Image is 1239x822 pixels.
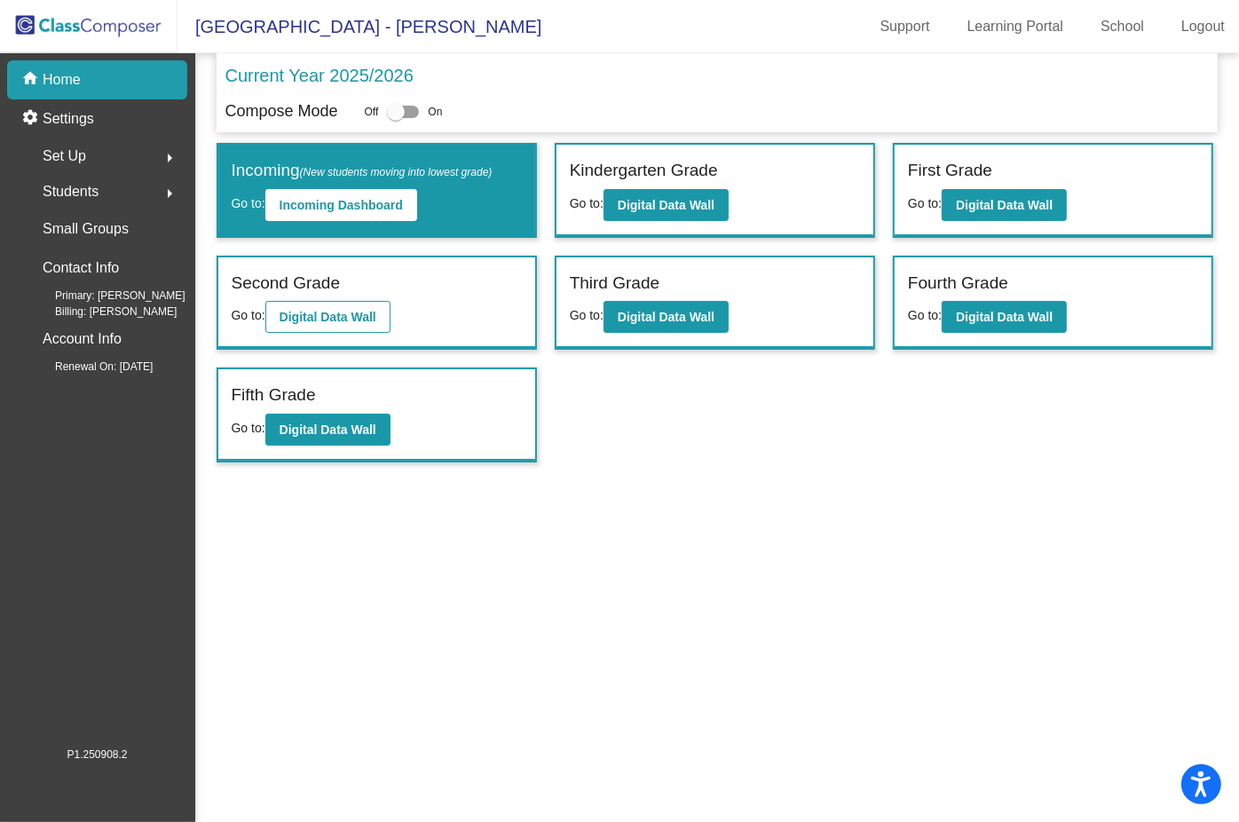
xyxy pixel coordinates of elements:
mat-icon: home [21,69,43,91]
mat-icon: settings [21,108,43,130]
span: (New students moving into lowest grade) [300,166,493,178]
span: [GEOGRAPHIC_DATA] - [PERSON_NAME] [178,12,541,41]
span: Students [43,179,99,204]
span: On [428,104,442,120]
span: Go to: [232,308,265,322]
button: Digital Data Wall [604,301,729,333]
span: Renewal On: [DATE] [27,359,153,375]
button: Incoming Dashboard [265,189,417,221]
button: Digital Data Wall [604,189,729,221]
mat-icon: arrow_right [159,183,180,204]
span: Set Up [43,144,86,169]
b: Digital Data Wall [956,310,1053,324]
label: Incoming [232,158,493,184]
label: Third Grade [570,271,659,296]
b: Digital Data Wall [956,198,1053,212]
label: First Grade [908,158,992,184]
p: Contact Info [43,256,119,281]
span: Go to: [908,196,942,210]
a: Learning Portal [953,12,1078,41]
span: Off [365,104,379,120]
span: Go to: [570,308,604,322]
span: Billing: [PERSON_NAME] [27,304,177,320]
b: Incoming Dashboard [280,198,403,212]
p: Current Year 2025/2026 [225,62,414,89]
p: Small Groups [43,217,129,241]
label: Kindergarten Grade [570,158,718,184]
span: Go to: [570,196,604,210]
span: Primary: [PERSON_NAME] [27,288,185,304]
button: Digital Data Wall [265,301,391,333]
button: Digital Data Wall [942,189,1067,221]
b: Digital Data Wall [280,310,376,324]
span: Go to: [232,196,265,210]
button: Digital Data Wall [265,414,391,446]
mat-icon: arrow_right [159,147,180,169]
a: Logout [1167,12,1239,41]
a: Support [866,12,944,41]
label: Fourth Grade [908,271,1008,296]
span: Go to: [908,308,942,322]
b: Digital Data Wall [618,198,714,212]
p: Settings [43,108,94,130]
p: Home [43,69,81,91]
label: Fifth Grade [232,383,316,408]
p: Compose Mode [225,99,338,123]
span: Go to: [232,421,265,435]
button: Digital Data Wall [942,301,1067,333]
a: School [1086,12,1158,41]
b: Digital Data Wall [618,310,714,324]
b: Digital Data Wall [280,423,376,437]
p: Account Info [43,327,122,352]
label: Second Grade [232,271,341,296]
